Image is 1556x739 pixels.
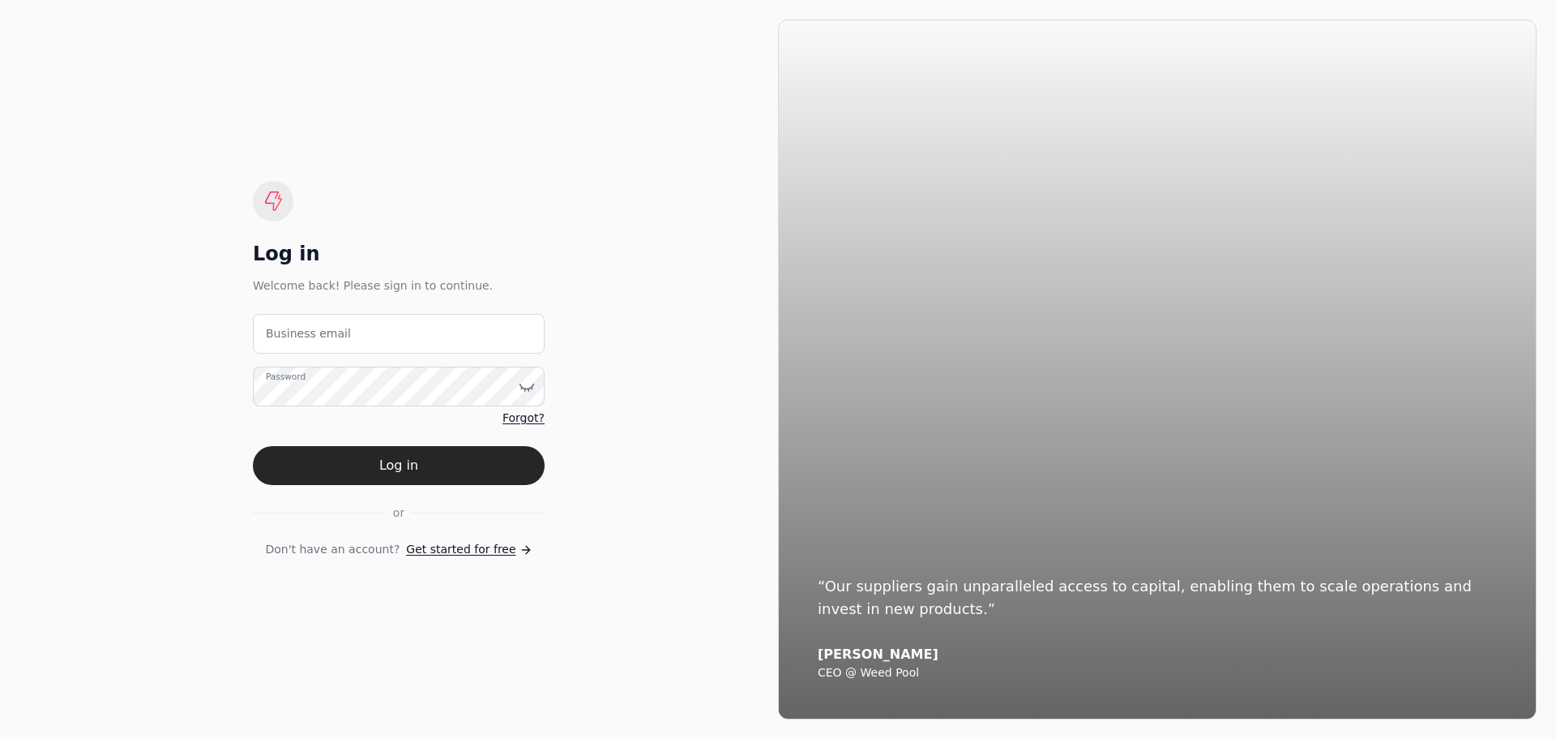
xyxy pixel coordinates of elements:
[253,446,545,485] button: Log in
[266,371,306,384] label: Password
[818,647,1497,663] div: [PERSON_NAME]
[266,325,351,342] label: Business email
[393,505,404,522] span: or
[265,541,400,558] span: Don't have an account?
[818,575,1497,621] div: “Our suppliers gain unparalleled access to capital, enabling them to scale operations and invest ...
[253,277,545,294] div: Welcome back! Please sign in to continue.
[502,410,545,427] a: Forgot?
[406,541,515,558] span: Get started for free
[406,541,532,558] a: Get started for free
[818,666,1497,681] div: CEO @ Weed Pool
[253,241,545,267] div: Log in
